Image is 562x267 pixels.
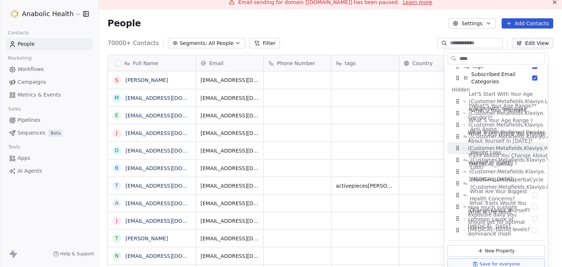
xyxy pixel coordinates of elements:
div: T [115,234,119,242]
span: [EMAIL_ADDRESS][DOMAIN_NAME] [201,94,259,102]
span: [EMAIL_ADDRESS][DOMAIN_NAME] [201,165,259,172]
span: Let'S Start With Your Age (Customer.Metafields.Klaviyo.Let S Start With Your Age) [469,90,556,112]
span: Beta [48,129,63,137]
div: Subscribed Email Categories [447,72,545,84]
span: Sequences [18,129,45,137]
button: Edit View [512,38,553,48]
div: Let'S Start With Your Age (Customer.Metafields.Klaviyo.Let S Start With Your Age) [447,95,545,107]
span: Full Name [133,60,158,67]
div: Phone Number [264,55,331,71]
div: a [115,199,119,207]
div: Anti Aging (Customer.Metafields.Klaviyo.Anti Aging) [447,131,545,142]
span: What is the most common cause of [MEDICAL_DATA] dominance (high [MEDICAL_DATA] levels) in men? [468,208,532,252]
span: What Traits Would You Change About Yourself? [469,199,532,214]
span: Anabolic Health [22,9,74,19]
a: AI Agents [6,165,93,177]
a: Workflows [6,63,93,75]
div: j [116,129,117,137]
a: Metrics & Events [6,89,93,101]
span: *What'S Your Age Range?* (Customer.Metafields.Klaviyo. What S Your Age Range ) [469,102,548,124]
button: Anabolic Health [9,8,78,20]
a: [PERSON_NAME] [125,236,168,241]
button: Add Contacts [502,18,553,29]
div: tags [331,55,399,71]
span: Workflows [18,65,44,73]
div: LeadGenButeaSuperbaCycle (Customer.Metafields.Klaviyo.Leadgenbuteasuperbacycle) [447,177,545,189]
span: Anti Aging (Customer.Metafields.Klaviyo.Anti Aging) [470,125,558,147]
div: b [115,164,119,172]
div: j [116,217,117,225]
div: m [115,94,119,102]
span: Email [209,60,224,67]
span: Segments: [180,40,207,47]
a: Help & Support [53,251,94,257]
span: *What'S Your Preferred Gender?* (Customer.Metafields.Klaviyo. What S Your Preferred Gender ) [468,106,548,143]
div: S [115,76,119,84]
a: [EMAIL_ADDRESS][DOMAIN_NAME] [125,165,215,171]
a: [EMAIL_ADDRESS][DOMAIN_NAME] [125,183,215,189]
span: Apps [18,154,30,162]
a: [EMAIL_ADDRESS][DOMAIN_NAME] [125,113,215,119]
div: *What'S Your Preferred Gender?* (Customer.Metafields.Klaviyo. What S Your Preferred Gender ) [447,119,545,131]
span: All People [209,40,233,47]
a: [EMAIL_ADDRESS][DOMAIN_NAME] [125,130,215,136]
a: Pipelines [6,114,93,126]
span: [EMAIL_ADDRESS][DOMAIN_NAME] [201,235,259,242]
a: [EMAIL_ADDRESS][DOMAIN_NAME] [125,253,215,259]
span: What Are Your Biggest Health Concerns? [470,188,532,202]
span: [EMAIL_ADDRESS][DOMAIN_NAME] [201,200,259,207]
span: Country [412,60,433,67]
div: What is the most common cause of [MEDICAL_DATA] dominance (high [MEDICAL_DATA] levels) in men? [447,224,545,236]
div: d [115,147,119,154]
a: [EMAIL_ADDRESS][DOMAIN_NAME] [125,200,215,206]
span: Tools [5,142,23,153]
button: New Property [447,245,545,257]
span: Metrics & Events [18,91,61,99]
span: [EMAIL_ADDRESS][DOMAIN_NAME] [201,182,259,189]
span: [EMAIL_ADDRESS][DOMAIN_NAME] [201,252,259,260]
div: Email [196,55,263,71]
span: tags [472,63,483,70]
div: What Traits Would You Change About Yourself In [DATE]? (Customer.Metafields.Klaviyo.What Traits W... [447,142,545,154]
span: [EMAIL_ADDRESS][DOMAIN_NAME] [201,76,259,84]
div: *What'S Your Age Range?* (Customer.Metafields.Klaviyo. What S Your Age Range ) [447,107,545,119]
div: How much sunlight exposure daily you should get for optimal [MEDICAL_DATA] levels? [447,213,545,224]
span: Help & Support [60,251,94,257]
div: What Traits Would You Change About Yourself? [447,201,545,213]
a: [EMAIL_ADDRESS][DOMAIN_NAME] [125,148,215,154]
span: Campaigns [18,78,46,86]
div: Suggestions [445,49,548,236]
div: What Are Your Biggest Health Concerns? [447,189,545,201]
img: Anabolic-Health-Icon-192.png [10,10,19,18]
span: [EMAIL_ADDRESS][DOMAIN_NAME] [201,147,259,154]
div: Hidden [452,86,540,93]
a: [PERSON_NAME] [125,77,168,83]
a: [EMAIL_ADDRESS][DOMAIN_NAME] [125,95,215,101]
span: People [108,18,141,29]
div: Full Name [108,55,196,71]
span: [EMAIL_ADDRESS][DOMAIN_NAME] [201,112,259,119]
div: n [115,252,119,260]
span: 70000+ Contacts [108,39,159,48]
a: People [6,38,93,50]
span: How much sunlight exposure daily you should get for optimal [MEDICAL_DATA] levels? [468,204,532,233]
span: [MEDICAL_DATA] (Customer.Metafields.Klaviyo.[MEDICAL_DATA]) [469,161,548,183]
div: t [115,182,119,189]
button: Filter [250,38,280,48]
span: activepieces [PERSON_NAME][URL] spin_the_wheel webhook [336,182,394,189]
span: Sales [5,104,24,114]
span: [EMAIL_ADDRESS][DOMAIN_NAME] [201,217,259,225]
span: Marketing [5,53,35,64]
span: Pipelines [18,116,40,124]
div: [MEDICAL_DATA] (Customer.Metafields.Klaviyo.[MEDICAL_DATA]) [447,166,545,177]
a: [EMAIL_ADDRESS][DOMAIN_NAME] [125,218,215,224]
span: Phone Number [277,60,315,67]
a: Campaigns [6,76,93,88]
span: tags [345,60,356,67]
span: What Traits Would You Change About Yourself In [DATE]? (Customer.Metafields.Klaviyo.What Traits W... [468,130,562,166]
div: Country [399,55,467,71]
span: Subscribed Email Categories [471,71,532,85]
a: SequencesBeta [6,127,93,139]
div: Weight Loss (Customer.Metafields.Klaviyo.Weight Loss) [447,154,545,166]
span: AI Agents [18,167,42,175]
